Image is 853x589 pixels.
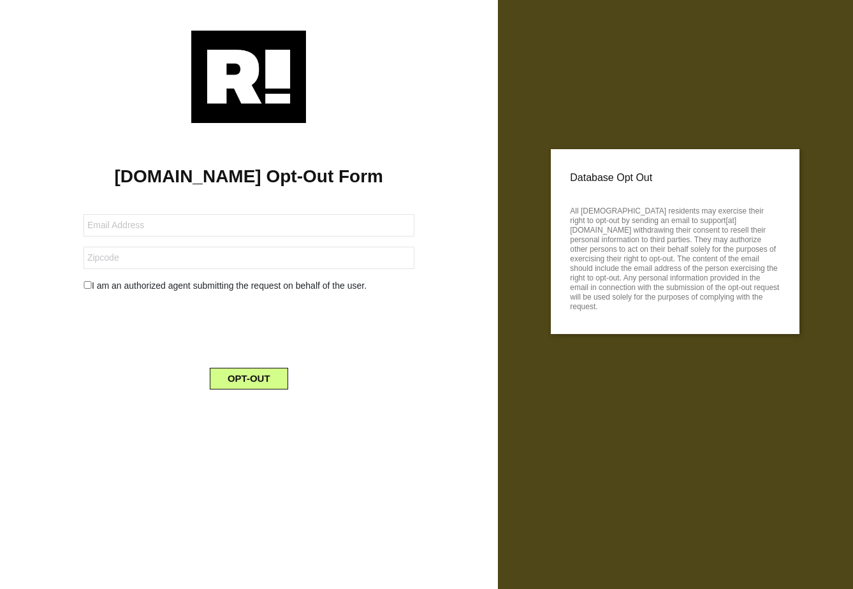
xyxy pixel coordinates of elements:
[84,247,414,269] input: Zipcode
[570,168,780,187] p: Database Opt Out
[152,303,346,353] iframe: reCAPTCHA
[191,31,306,123] img: Retention.com
[19,166,479,187] h1: [DOMAIN_NAME] Opt-Out Form
[74,279,424,293] div: I am an authorized agent submitting the request on behalf of the user.
[84,214,414,236] input: Email Address
[570,203,780,312] p: All [DEMOGRAPHIC_DATA] residents may exercise their right to opt-out by sending an email to suppo...
[210,368,288,389] button: OPT-OUT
